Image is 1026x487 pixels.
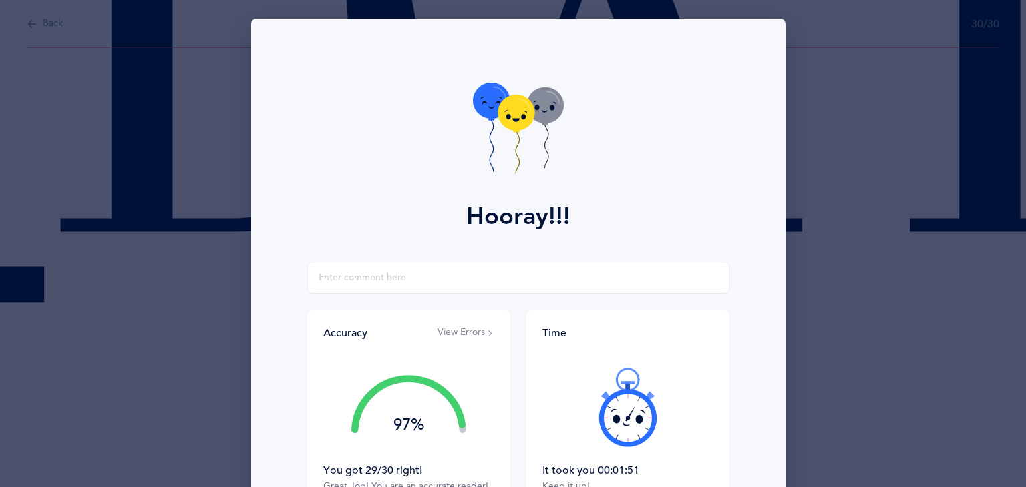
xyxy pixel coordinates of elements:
[307,262,729,294] input: Enter comment here
[466,199,570,235] div: Hooray!!!
[323,326,367,340] div: Accuracy
[323,463,494,478] div: You got 29/30 right!
[542,463,713,478] div: It took you 00:01:51
[542,326,713,340] div: Time
[351,417,466,433] div: 97%
[438,326,494,340] button: View Errors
